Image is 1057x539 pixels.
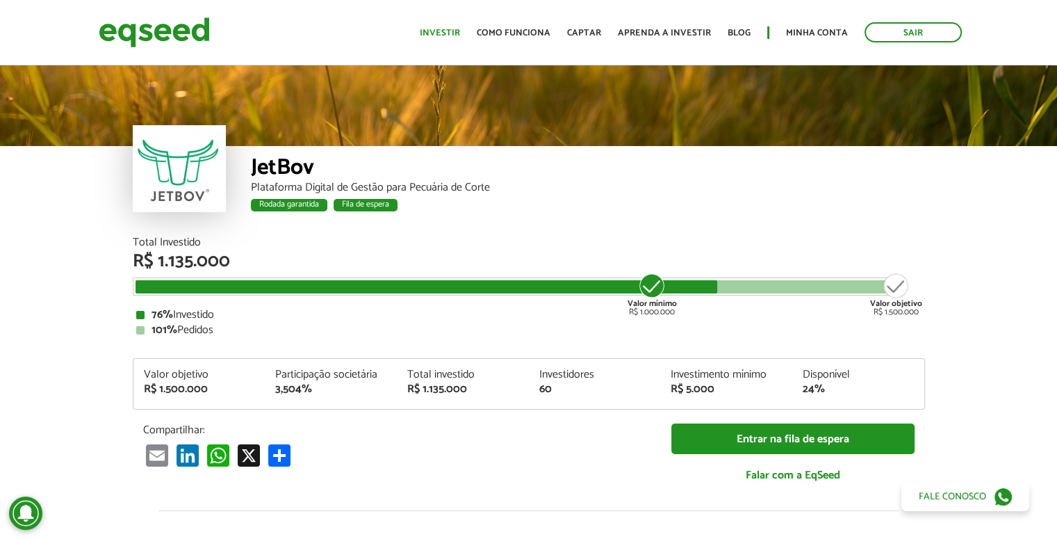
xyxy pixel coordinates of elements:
strong: 101% [151,321,177,339]
div: R$ 1.135.000 [407,384,518,395]
div: JetBov [251,156,925,182]
a: Fale conosco [901,482,1029,511]
div: Plataforma Digital de Gestão para Pecuária de Corte [251,182,925,193]
div: Investido [136,309,921,321]
div: R$ 1.135.000 [133,252,925,271]
img: EqSeed [99,14,210,51]
div: Total Investido [133,237,925,248]
div: Investidores [539,369,650,380]
a: Entrar na fila de espera [671,424,915,455]
a: LinkedIn [174,444,202,467]
a: X [235,444,263,467]
div: Pedidos [136,325,921,336]
a: Sair [865,22,962,42]
a: Blog [728,29,751,38]
strong: Valor mínimo [628,297,677,310]
p: Compartilhar: [143,424,650,437]
a: Falar com a EqSeed [671,461,915,490]
div: Participação societária [275,369,386,380]
a: Aprenda a investir [618,29,711,38]
a: Minha conta [786,29,848,38]
div: R$ 1.500.000 [870,272,922,316]
div: Disponível [803,369,914,380]
div: 24% [803,384,914,395]
a: Investir [420,29,460,38]
div: R$ 1.000.000 [626,272,678,316]
div: R$ 5.000 [671,384,782,395]
div: R$ 1.500.000 [144,384,255,395]
div: 60 [539,384,650,395]
div: Valor objetivo [144,369,255,380]
div: Investimento mínimo [671,369,782,380]
div: 3,504% [275,384,386,395]
a: Captar [567,29,601,38]
div: Total investido [407,369,518,380]
a: WhatsApp [204,444,232,467]
div: Fila de espera [334,199,398,211]
a: Como funciona [477,29,550,38]
a: Compartilhar [265,444,293,467]
div: Rodada garantida [251,199,327,211]
a: Email [143,444,171,467]
strong: 76% [151,305,173,324]
strong: Valor objetivo [870,297,922,310]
